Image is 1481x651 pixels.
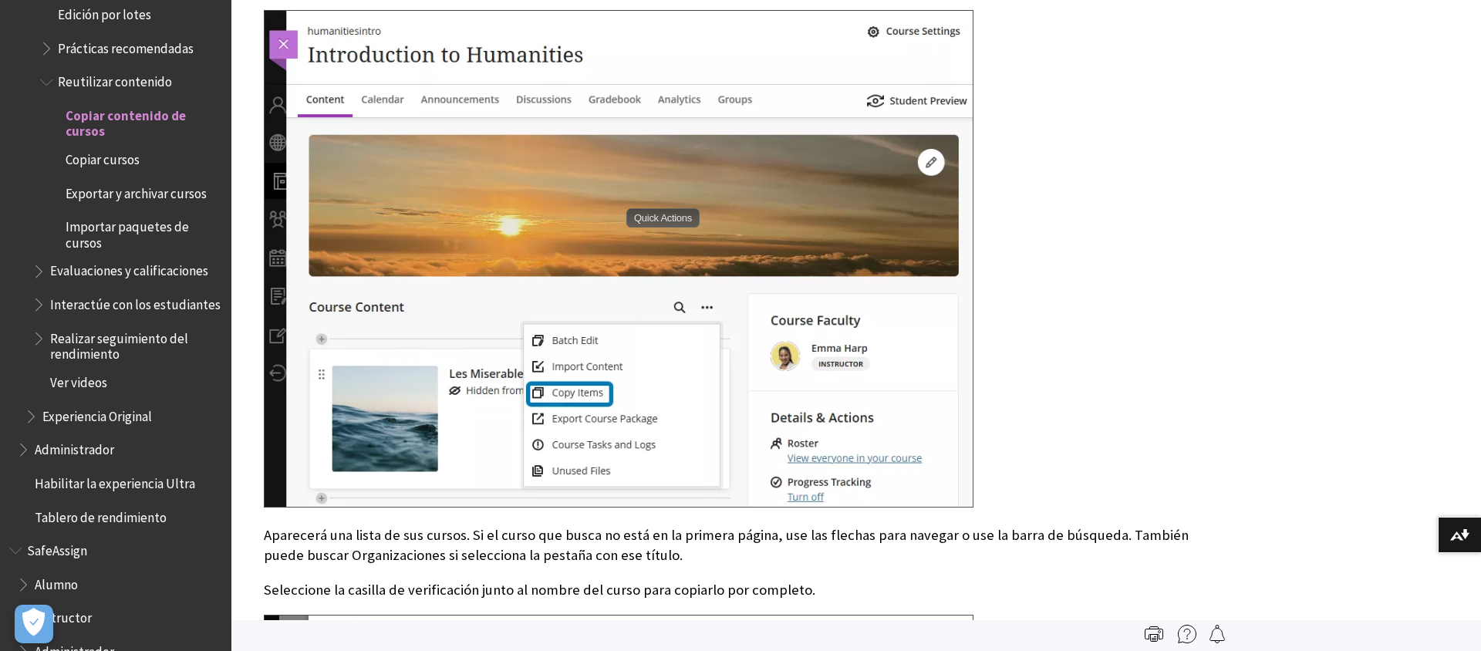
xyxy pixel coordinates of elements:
span: Prácticas recomendadas [58,35,194,56]
span: Experiencia Original [42,403,152,424]
span: Copiar contenido de cursos [66,103,221,139]
span: Interactúe con los estudiantes [50,292,221,312]
span: SafeAssign [27,538,87,558]
img: Print [1145,625,1163,643]
img: Follow this page [1208,625,1226,643]
span: Habilitar la experiencia Ultra [35,471,195,491]
span: Instructor [35,605,92,626]
img: More help [1178,625,1196,643]
span: Copiar cursos [66,147,140,167]
span: Ver videos [50,369,107,390]
span: Importar paquetes de cursos [66,214,221,251]
button: Abrir preferencias [15,605,53,643]
span: Reutilizar contenido [58,69,172,90]
span: Realizar seguimiento del rendimiento [50,325,221,362]
p: Aparecerá una lista de sus cursos. Si el curso que busca no está en la primera página, use las fl... [264,525,1220,565]
span: Edición por lotes [58,2,151,22]
span: Evaluaciones y calificaciones [50,258,208,279]
p: Seleccione la casilla de verificación junto al nombre del curso para copiarlo por completo. [264,580,1220,600]
span: Tablero de rendimiento [35,504,167,525]
img: Image of the More options menu on the Course Content page with Copy Items highlighted [264,10,973,508]
span: Exportar y archivar cursos [66,180,207,201]
span: Alumno [35,572,78,592]
span: Administrador [35,437,114,457]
